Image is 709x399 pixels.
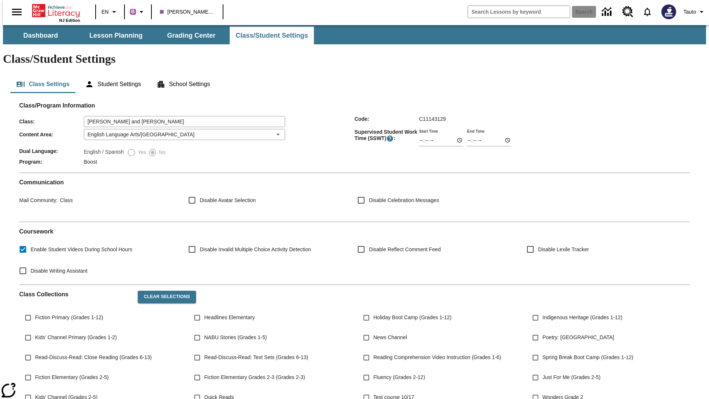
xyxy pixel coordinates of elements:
[19,197,58,203] span: Mail Community :
[35,334,117,341] span: Kids' Channel Primary (Grades 1-2)
[84,116,285,127] input: Class
[419,128,438,134] label: Start Time
[167,31,215,40] span: Grading Center
[661,4,676,19] img: Avatar
[131,7,135,16] span: B
[19,119,84,125] span: Class :
[138,291,196,303] button: Clear Selections
[32,3,80,18] a: Home
[681,5,709,18] button: Profile/Settings
[657,2,681,21] button: Select a new avatar
[151,75,216,93] button: School Settings
[3,27,315,44] div: SubNavbar
[542,354,633,361] span: Spring Break Boot Camp (Grades 1-12)
[373,334,407,341] span: News Channel
[19,132,84,137] span: Content Area :
[3,52,706,66] h1: Class/Student Settings
[467,128,484,134] label: End Time
[19,228,690,279] div: Coursework
[98,5,122,18] button: Language: EN, Select a language
[204,374,305,381] span: Fiction Elementary Grades 2-3 (Grades 2-3)
[31,267,88,275] span: Disable Writing Assistant
[23,31,58,40] span: Dashboard
[373,374,425,381] span: Fluency (Grades 2-12)
[19,148,84,154] span: Dual Language :
[102,8,109,16] span: EN
[369,246,441,253] span: Disable Reflect Comment Feed
[10,75,75,93] button: Class Settings
[79,27,153,44] button: Lesson Planning
[419,116,446,122] span: C11143129
[230,27,314,44] button: Class/Student Settings
[89,31,143,40] span: Lesson Planning
[204,354,308,361] span: Read-Discuss-Read: Text Sets (Grades 6-13)
[84,159,97,165] span: Boost
[84,148,124,157] label: English / Spanish
[35,314,103,321] span: Fiction Primary (Grades 1-12)
[19,291,132,298] h2: Class Collections
[200,197,256,204] span: Disable Avatar Selection
[19,179,690,216] div: Communication
[19,159,84,165] span: Program :
[542,334,614,341] span: Poetry: [GEOGRAPHIC_DATA]
[684,8,696,16] span: Tauto
[542,374,600,381] span: Just For Me (Grades 2-5)
[204,334,267,341] span: NABU Stories (Grades 1-5)
[354,116,419,122] span: Code :
[154,27,228,44] button: Grading Center
[10,75,699,93] div: Class/Student Settings
[59,18,80,23] span: NJ Edition
[6,1,28,23] button: Open side menu
[32,3,80,23] div: Home
[373,354,501,361] span: Reading Comprehension Video Instruction (Grades 1-6)
[386,135,394,142] button: Supervised Student Work Time is the timeframe when students can take LevelSet and when lessons ar...
[538,246,589,253] span: Disable Lexile Tracker
[236,31,308,40] span: Class/Student Settings
[157,149,165,156] span: No
[35,354,152,361] span: Read-Discuss-Read: Close Reading (Grades 6-13)
[31,246,132,253] span: Enable Student Videos During School Hours
[19,102,690,109] h2: Class/Program Information
[200,246,311,253] span: Disable Invalid Multiple Choice Activity Detection
[79,75,147,93] button: Student Settings
[84,129,285,140] div: English Language Arts/[GEOGRAPHIC_DATA]
[373,314,452,321] span: Holiday Boot Camp (Grades 1-12)
[468,6,570,18] input: search field
[369,197,439,204] span: Disable Celebration Messages
[58,197,73,203] span: Class
[204,314,255,321] span: Headlines Elementary
[3,25,706,44] div: SubNavbar
[160,8,215,16] span: Harvey, Gerhold and Runolfsson
[19,109,690,167] div: Class/Program Information
[19,228,690,235] h2: Course work
[127,5,149,18] button: Boost Class color is purple. Change class color
[35,374,109,381] span: Fiction Elementary (Grades 2-5)
[638,2,657,21] a: Notifications
[136,149,146,156] span: Yes
[542,314,622,321] span: Indigenous Heritage (Grades 1-12)
[597,2,618,22] a: Data Center
[19,179,690,186] h2: Communication
[354,129,419,142] span: Supervised Student Work Time (SSWT) :
[618,2,638,22] a: Resource Center, Will open in new tab
[4,27,78,44] button: Dashboard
